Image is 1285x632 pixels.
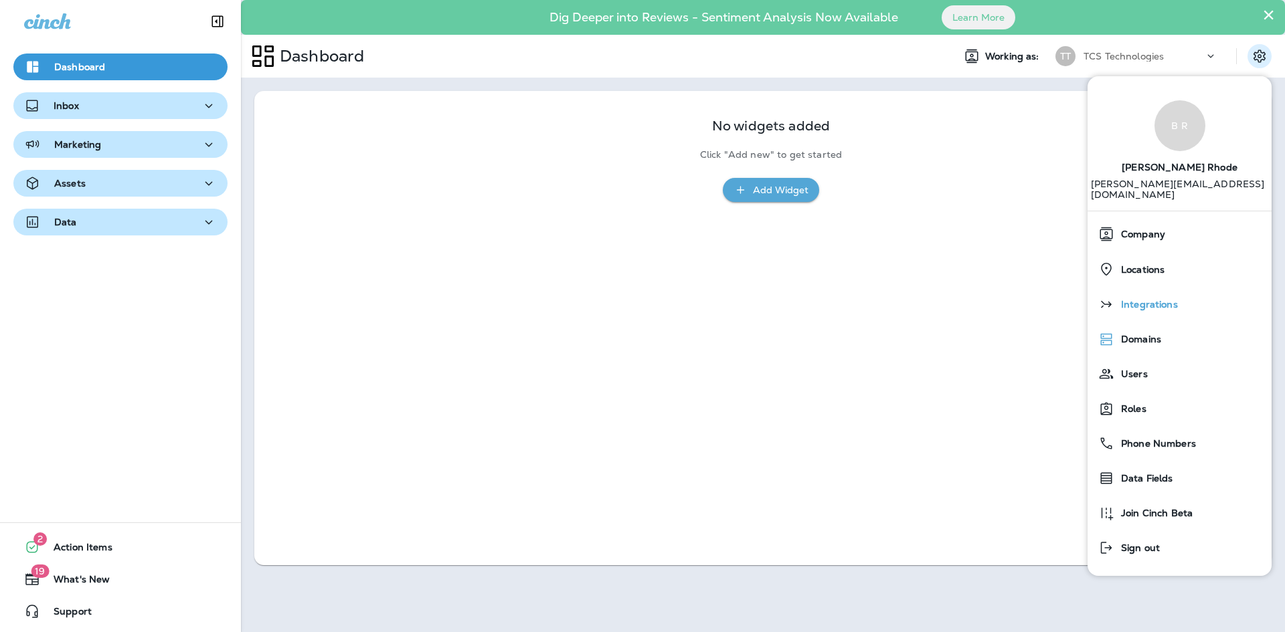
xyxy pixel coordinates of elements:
[1114,473,1173,484] span: Data Fields
[700,149,842,161] p: Click "Add new" to get started
[1084,51,1164,62] p: TCS Technologies
[54,100,79,111] p: Inbox
[1114,438,1196,449] span: Phone Numbers
[1114,368,1148,380] span: Users
[1093,221,1266,247] a: Company
[1262,4,1275,25] button: Close
[753,182,808,199] div: Add Widget
[1093,291,1266,318] a: Integrations
[1093,255,1266,283] a: Locations
[1088,530,1272,565] button: Sign out
[942,5,1015,29] button: Learn More
[1088,251,1272,287] button: Locations
[1114,229,1165,240] span: Company
[1088,461,1272,496] button: Data Fields
[1088,391,1272,426] button: Roles
[1122,151,1237,179] span: [PERSON_NAME] Rhode
[1114,403,1146,415] span: Roles
[1114,542,1160,554] span: Sign out
[1088,496,1272,530] button: Join Cinch Beta
[13,534,228,560] button: 2Action Items
[54,62,105,72] p: Dashboard
[199,8,236,35] button: Collapse Sidebar
[13,566,228,593] button: 19What's New
[274,46,364,66] p: Dashboard
[54,217,77,227] p: Data
[54,178,86,189] p: Assets
[1088,322,1272,356] button: Domains
[1093,360,1266,387] a: Users
[13,131,228,158] button: Marketing
[1154,100,1205,151] div: B R
[1248,44,1272,68] button: Settings
[511,15,937,19] p: Dig Deeper into Reviews - Sentiment Analysis Now Available
[13,598,228,625] button: Support
[1088,287,1272,322] button: Integrations
[1091,179,1269,211] p: [PERSON_NAME][EMAIL_ADDRESS][DOMAIN_NAME]
[1114,508,1193,519] span: Join Cinch Beta
[1088,87,1272,211] a: B R[PERSON_NAME] Rhode [PERSON_NAME][EMAIL_ADDRESS][DOMAIN_NAME]
[1114,299,1178,310] span: Integrations
[40,574,110,590] span: What's New
[40,542,112,558] span: Action Items
[54,139,101,150] p: Marketing
[33,532,47,546] span: 2
[13,170,228,197] button: Assets
[1055,46,1076,66] div: TT
[985,51,1042,62] span: Working as:
[1093,395,1266,422] a: Roles
[1093,430,1266,457] a: Phone Numbers
[1114,264,1165,276] span: Locations
[1114,334,1161,345] span: Domains
[1088,426,1272,461] button: Phone Numbers
[1093,326,1266,352] a: Domains
[723,178,819,203] button: Add Widget
[1088,356,1272,391] button: Users
[13,54,228,80] button: Dashboard
[13,92,228,119] button: Inbox
[31,564,49,578] span: 19
[1093,465,1266,492] a: Data Fields
[1088,217,1272,251] button: Company
[40,606,92,622] span: Support
[712,120,830,132] p: No widgets added
[13,209,228,235] button: Data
